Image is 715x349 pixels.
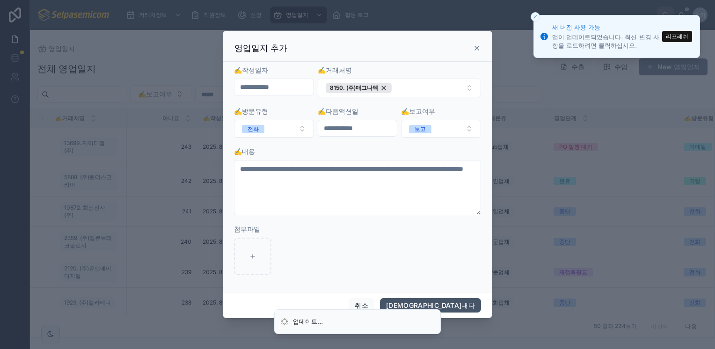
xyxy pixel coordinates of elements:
span: ✍️내용 [234,147,255,155]
span: ✍️작성일자 [234,66,268,74]
button: 선택 버튼 [401,120,481,138]
span: ✍️다음액션일 [318,107,358,115]
button: 닫기 토스트 [531,12,540,22]
button: [DEMOGRAPHIC_DATA]내다 [380,298,481,313]
div: 전화 [248,125,259,133]
span: ✍️방문유형 [234,107,268,115]
button: 선택 버튼 [234,120,314,138]
span: ✍️거래처명 [318,66,352,74]
button: 리프레쉬 [662,31,692,42]
span: 8150. (주)매그나텍 [330,84,378,92]
span: ✍️보고여부 [401,107,435,115]
button: 선택 버튼 [318,79,481,97]
h3: 영업일지 추가 [234,43,287,54]
div: 업데이트... [293,317,323,327]
div: 새 버전 사용 가능 [552,23,659,32]
span: 첨부파일 [234,225,260,233]
div: 보고 [415,125,426,133]
button: 취소 [349,298,374,313]
div: 앱이 업데이트되었습니다. 최신 변경 사항을 로드하려면 클릭하십시오. [552,33,659,50]
button: 6512 선택 취소 [326,83,392,93]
